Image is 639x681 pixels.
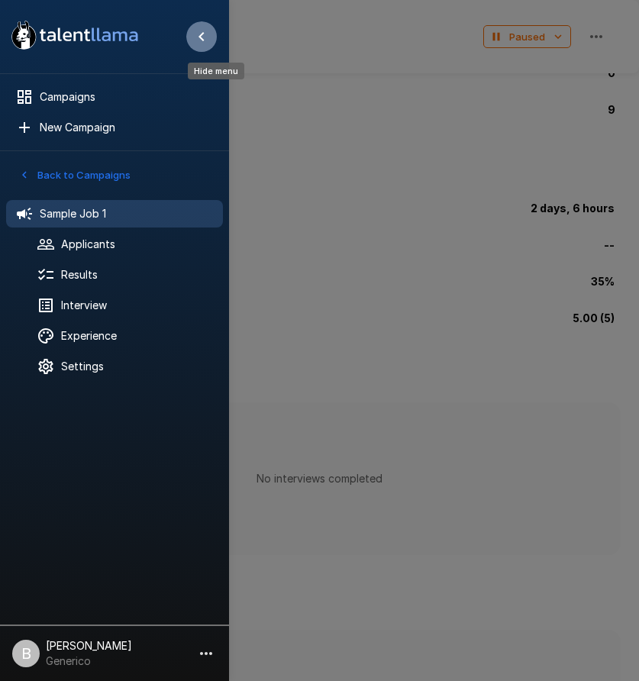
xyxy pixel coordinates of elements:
[188,63,244,79] div: Hide menu
[15,163,134,187] button: Back to Campaigns
[6,83,223,111] div: Campaigns
[186,21,217,52] button: Hide menu
[61,359,211,374] span: Settings
[61,237,211,252] span: Applicants
[40,89,211,105] span: Campaigns
[46,638,132,654] p: [PERSON_NAME]
[6,292,223,319] div: Interview
[61,298,211,313] span: Interview
[61,328,211,344] span: Experience
[6,322,223,350] div: Experience
[6,200,223,228] div: Sample Job 1
[61,267,211,282] span: Results
[6,261,223,289] div: Results
[12,640,40,667] div: B
[40,206,211,221] span: Sample Job 1
[6,231,223,258] div: Applicants
[6,114,223,141] div: New Campaign
[46,654,132,669] p: Generico
[6,353,223,380] div: Settings
[40,120,211,135] span: New Campaign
